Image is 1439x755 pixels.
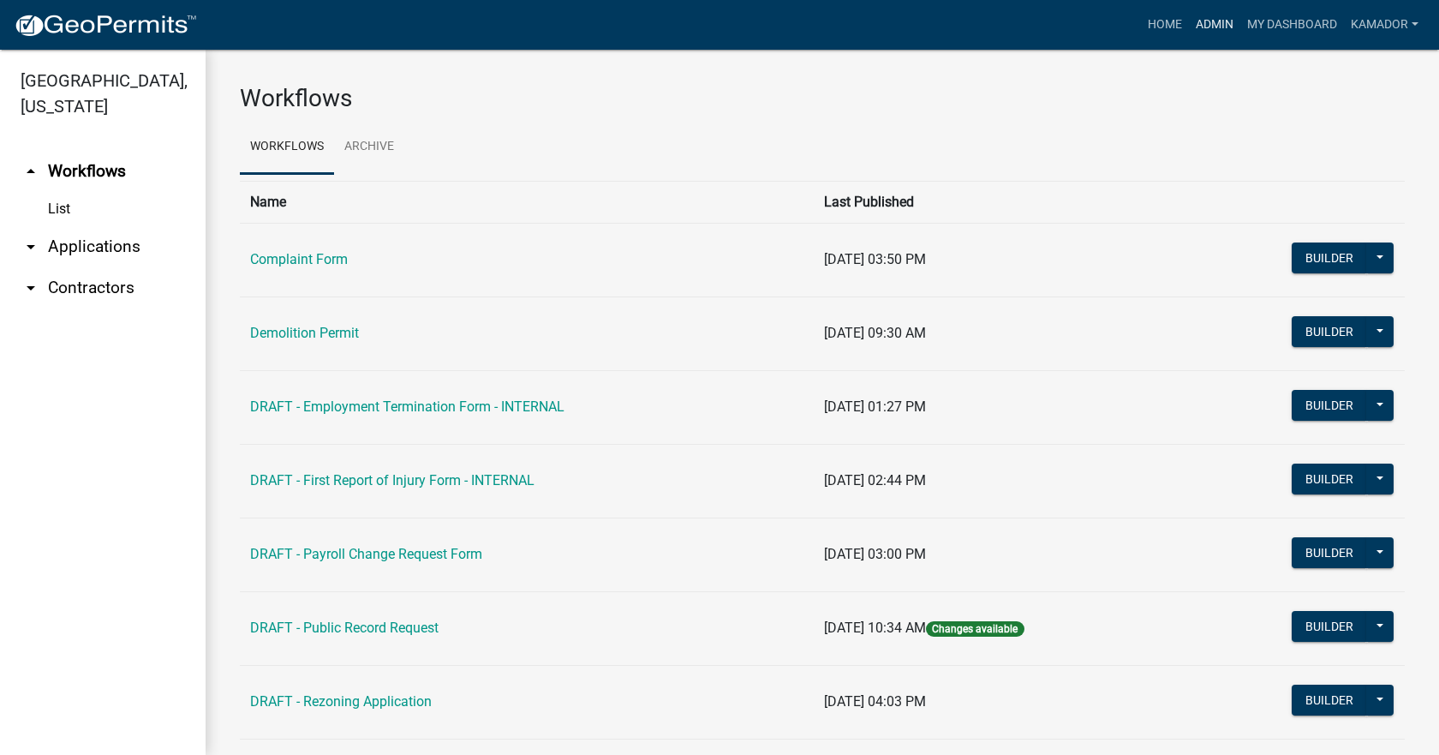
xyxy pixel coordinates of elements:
[824,620,926,636] span: [DATE] 10:34 AM
[334,120,404,175] a: Archive
[1292,611,1367,642] button: Builder
[1292,464,1367,494] button: Builder
[1141,9,1189,41] a: Home
[1292,243,1367,273] button: Builder
[814,181,1191,223] th: Last Published
[250,251,348,267] a: Complaint Form
[1344,9,1425,41] a: Kamador
[824,251,926,267] span: [DATE] 03:50 PM
[926,621,1024,637] span: Changes available
[250,693,432,710] a: DRAFT - Rezoning Application
[1240,9,1344,41] a: My Dashboard
[250,546,482,562] a: DRAFT - Payroll Change Request Form
[240,84,1405,113] h3: Workflows
[824,546,926,562] span: [DATE] 03:00 PM
[21,161,41,182] i: arrow_drop_up
[824,325,926,341] span: [DATE] 09:30 AM
[824,472,926,488] span: [DATE] 02:44 PM
[824,693,926,710] span: [DATE] 04:03 PM
[1292,685,1367,716] button: Builder
[824,398,926,415] span: [DATE] 01:27 PM
[250,472,534,488] a: DRAFT - First Report of Injury Form - INTERNAL
[250,620,439,636] a: DRAFT - Public Record Request
[250,325,359,341] a: Demolition Permit
[21,237,41,257] i: arrow_drop_down
[1292,537,1367,568] button: Builder
[240,120,334,175] a: Workflows
[1292,316,1367,347] button: Builder
[21,278,41,298] i: arrow_drop_down
[1292,390,1367,421] button: Builder
[1189,9,1240,41] a: Admin
[250,398,564,415] a: DRAFT - Employment Termination Form - INTERNAL
[240,181,814,223] th: Name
